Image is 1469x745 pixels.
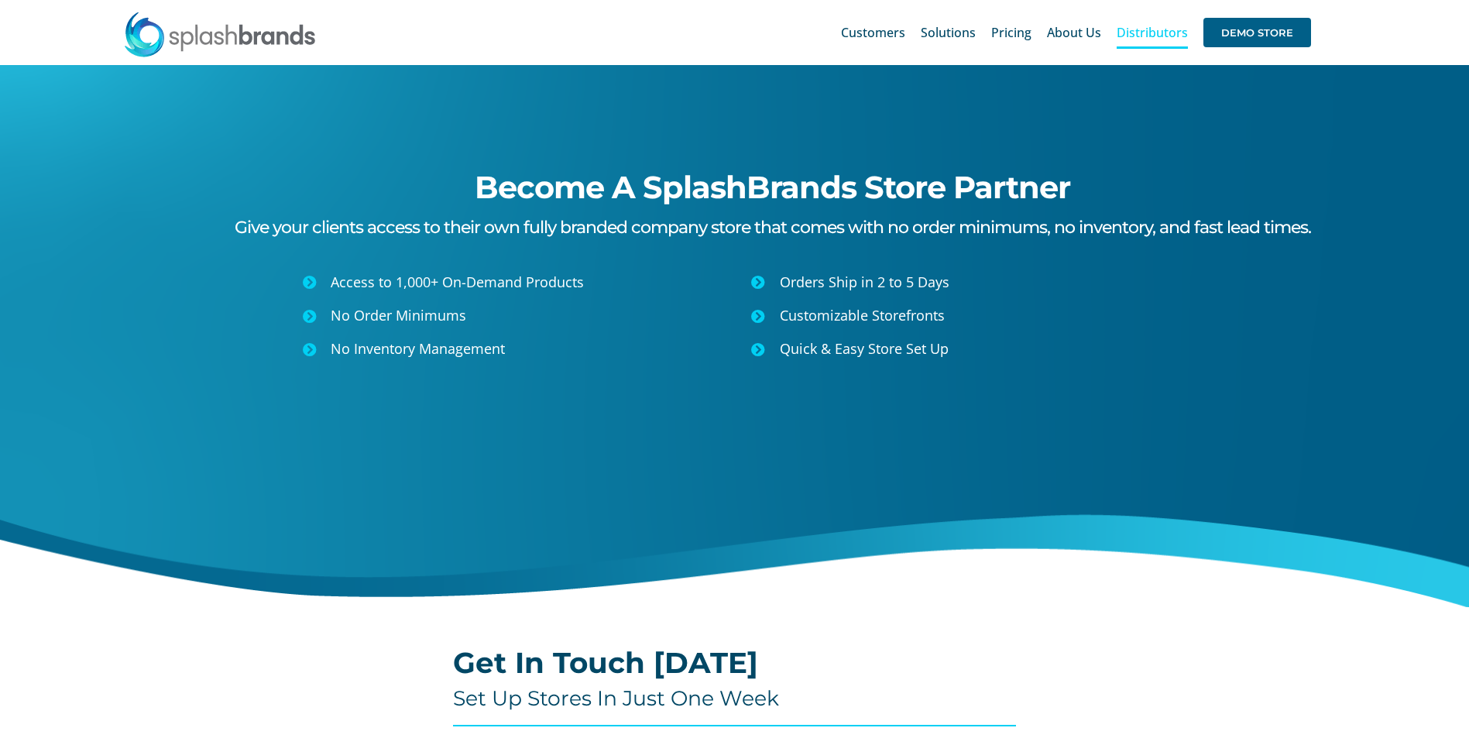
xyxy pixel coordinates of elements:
[235,217,1311,238] span: Give your clients access to their own fully branded company store that comes with no order minimu...
[331,306,466,324] span: No Order Minimums
[841,8,1311,57] nav: Main Menu
[780,273,949,291] span: Orders Ship in 2 to 5 Days
[841,26,905,39] span: Customers
[841,8,905,57] a: Customers
[453,686,1017,711] h4: Set Up Stores In Just One Week
[1117,26,1188,39] span: Distributors
[780,306,945,324] span: Customizable Storefronts
[331,273,584,291] span: Access to 1,000+ On-Demand Products
[453,647,1017,678] h2: Get In Touch [DATE]
[1203,18,1311,47] span: DEMO STORE
[1117,8,1188,57] a: Distributors
[1047,26,1101,39] span: About Us
[921,26,976,39] span: Solutions
[991,8,1031,57] a: Pricing
[1203,8,1311,57] a: DEMO STORE
[475,168,1070,206] span: Become A SplashBrands Store Partner
[991,26,1031,39] span: Pricing
[331,339,505,358] span: No Inventory Management
[780,339,949,358] span: Quick & Easy Store Set Up
[123,11,317,57] img: SplashBrands.com Logo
